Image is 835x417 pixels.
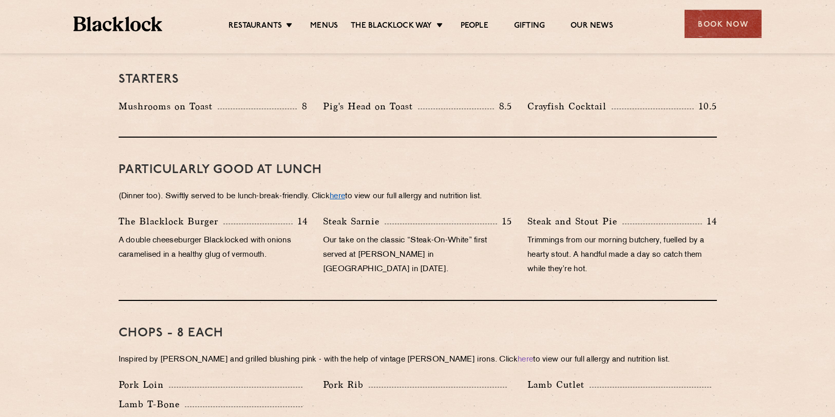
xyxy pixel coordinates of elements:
[119,397,185,411] p: Lamb T-Bone
[297,100,308,113] p: 8
[323,99,418,113] p: Pig's Head on Toast
[497,215,512,228] p: 15
[119,163,717,177] h3: PARTICULARLY GOOD AT LUNCH
[461,21,488,32] a: People
[73,16,162,31] img: BL_Textured_Logo-footer-cropped.svg
[119,377,169,392] p: Pork Loin
[323,234,512,277] p: Our take on the classic “Steak-On-White” first served at [PERSON_NAME] in [GEOGRAPHIC_DATA] in [D...
[119,234,308,262] p: A double cheeseburger Blacklocked with onions caramelised in a healthy glug of vermouth.
[293,215,308,228] p: 14
[351,21,432,32] a: The Blacklock Way
[229,21,282,32] a: Restaurants
[527,99,612,113] p: Crayfish Cocktail
[527,234,716,277] p: Trimmings from our morning butchery, fuelled by a hearty stout. A handful made a day so catch the...
[685,10,762,38] div: Book Now
[119,327,717,340] h3: Chops - 8 each
[527,377,590,392] p: Lamb Cutlet
[702,215,717,228] p: 14
[119,189,717,204] p: (Dinner too). Swiftly served to be lunch-break-friendly. Click to view our full allergy and nutri...
[694,100,716,113] p: 10.5
[330,193,345,200] a: here
[310,21,338,32] a: Menus
[494,100,513,113] p: 8.5
[514,21,545,32] a: Gifting
[119,99,218,113] p: Mushrooms on Toast
[119,73,717,86] h3: Starters
[323,214,385,229] p: Steak Sarnie
[119,353,717,367] p: Inspired by [PERSON_NAME] and grilled blushing pink - with the help of vintage [PERSON_NAME] iron...
[527,214,622,229] p: Steak and Stout Pie
[323,377,369,392] p: Pork Rib
[571,21,613,32] a: Our News
[518,356,533,364] a: here
[119,214,223,229] p: The Blacklock Burger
